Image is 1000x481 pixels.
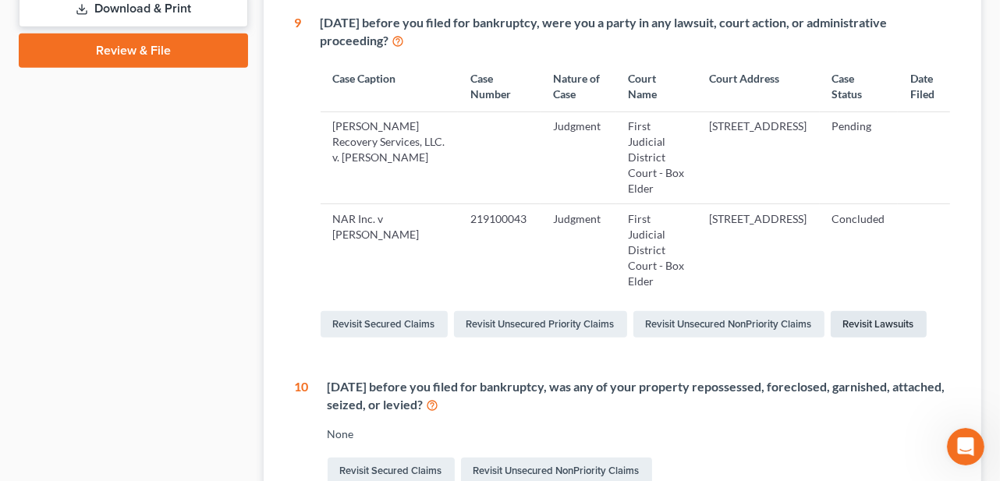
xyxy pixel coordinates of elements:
a: Revisit Unsecured NonPriority Claims [633,311,824,338]
div: [DATE] before you filed for bankruptcy, was any of your property repossessed, foreclosed, garnish... [328,378,951,414]
b: 2 minutes [97,159,158,172]
div: 9 [295,14,302,341]
td: Judgment [541,111,616,203]
td: First Judicial District Court - Box Elder [616,203,697,295]
td: Pending [820,111,898,203]
td: 219100043 [458,203,540,295]
p: Active [DATE] [76,19,144,35]
th: Date Filed [898,62,950,111]
iframe: Intercom live chat [947,428,984,465]
button: go back [10,6,40,36]
th: Nature of Case [541,62,616,111]
td: Concluded [820,203,898,295]
textarea: Message… [13,329,299,355]
div: Emma says… [12,11,300,348]
img: Profile image for Emma [44,9,69,34]
a: Revisit Secured Claims [321,311,448,338]
button: Gif picker [49,362,62,374]
th: Case Status [820,62,898,111]
button: Send a message… [268,355,293,380]
div: Please be sure to enable MFA in your PACER account settings. Once enabled, you will have to enter... [25,128,243,204]
td: [STREET_ADDRESS] [697,111,820,203]
th: Case Caption [321,62,459,111]
i: We use the Salesforce Authenticator app for MFA at NextChapter and other users are reporting the ... [25,235,233,294]
button: Emoji picker [24,362,37,374]
th: Court Name [616,62,697,111]
div: [PERSON_NAME] • 2h ago [25,317,147,326]
td: [STREET_ADDRESS] [697,203,820,295]
div: None [328,426,951,442]
a: Revisit Unsecured Priority Claims [454,311,627,338]
b: 🚨 PACER Multi-Factor Authentication Now Required 🚨 [25,21,224,49]
td: Judgment [541,203,616,295]
td: [PERSON_NAME] Recovery Services, LLC. v. [PERSON_NAME] [321,111,459,203]
a: Revisit Lawsuits [831,311,927,338]
a: Review & File [19,34,248,68]
a: Learn More Here [25,213,115,225]
div: [DATE] before you filed for bankruptcy, were you a party in any lawsuit, court action, or adminis... [321,14,951,50]
td: NAR Inc. v [PERSON_NAME] [321,203,459,295]
button: Home [272,6,302,36]
div: Starting [DATE], PACER requires Multi-Factor Authentication (MFA) for all filers in select distri... [25,58,243,119]
th: Court Address [697,62,820,111]
h1: [PERSON_NAME] [76,8,177,19]
div: 🚨 PACER Multi-Factor Authentication Now Required 🚨Starting [DATE], PACER requires Multi-Factor Au... [12,11,256,313]
th: Case Number [458,62,540,111]
td: First Judicial District Court - Box Elder [616,111,697,203]
button: Upload attachment [74,362,87,374]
